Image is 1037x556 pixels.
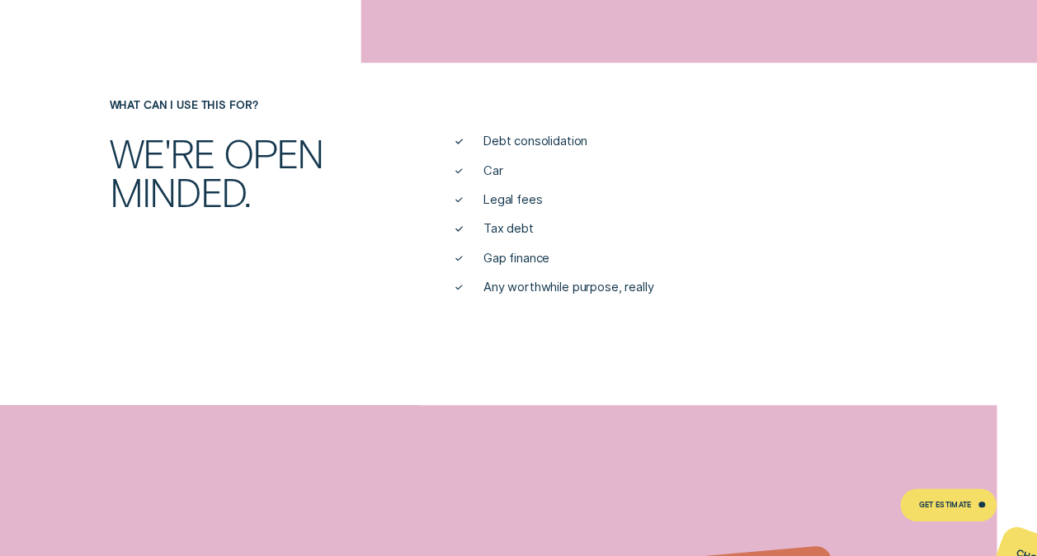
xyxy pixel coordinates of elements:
span: Legal fees [483,192,543,209]
div: We're open minded. [103,134,380,211]
span: Car [483,163,503,180]
span: Gap finance [483,251,549,267]
span: Tax debt [483,221,534,238]
span: Debt consolidation [483,134,587,150]
div: What can I use this for? [103,99,380,111]
span: Any worthwhile purpose, really [483,280,654,296]
a: Get Estimate [900,488,997,521]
